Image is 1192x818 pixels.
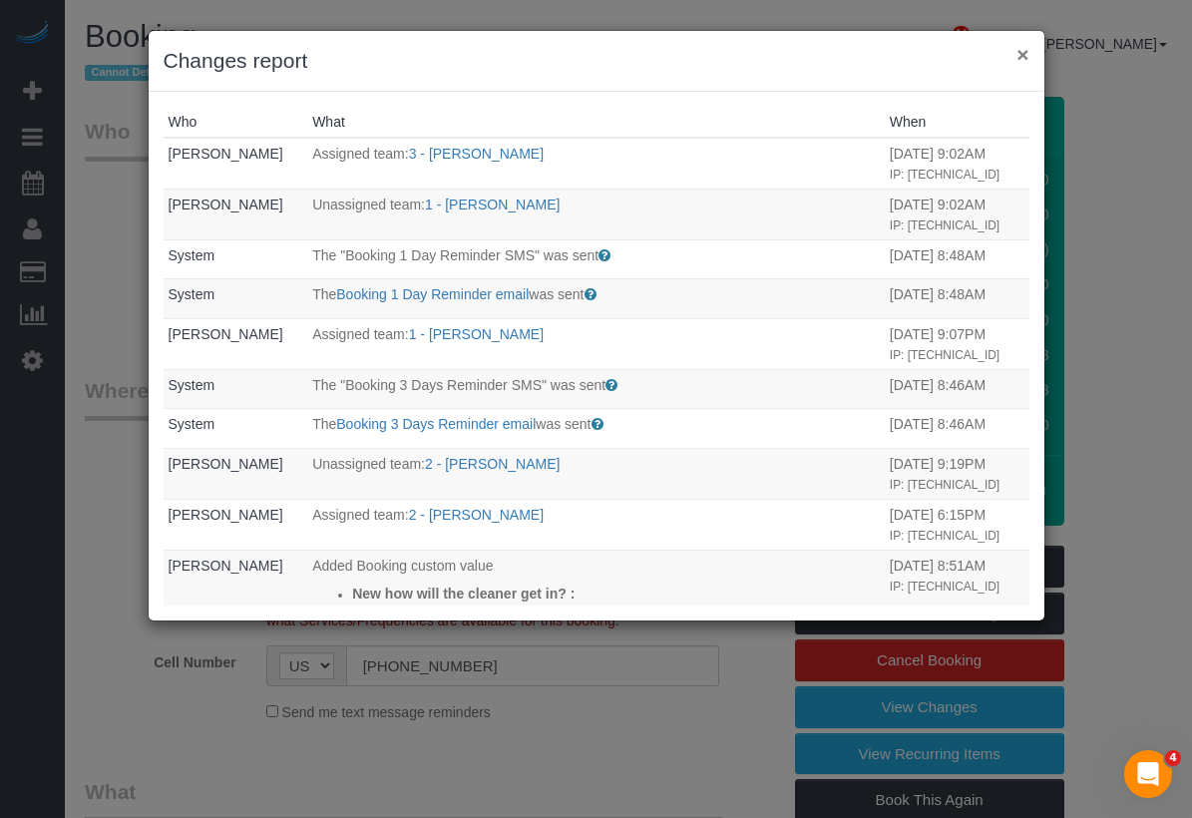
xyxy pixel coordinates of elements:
span: Assigned team: [312,507,409,523]
small: IP: [TECHNICAL_ID] [890,529,999,543]
a: [PERSON_NAME] [169,146,283,162]
a: 1 - [PERSON_NAME] [409,326,544,342]
a: System [169,247,215,263]
a: [PERSON_NAME] [169,558,283,574]
td: What [307,448,885,499]
p: We'll let you in. [352,604,880,623]
td: When [885,499,1029,550]
td: What [307,189,885,239]
th: Who [164,107,308,138]
a: 2 - [PERSON_NAME] [425,456,560,472]
td: What [307,239,885,279]
small: IP: [TECHNICAL_ID] [890,168,999,182]
td: What [307,499,885,550]
td: Who [164,279,308,319]
td: Who [164,138,308,189]
span: Unassigned team: [312,197,425,212]
span: Assigned team: [312,146,409,162]
a: 1 - [PERSON_NAME] [425,197,560,212]
span: Assigned team: [312,326,409,342]
span: Added Booking custom value [312,558,493,574]
span: The "Booking 1 Day Reminder SMS" was sent [312,247,598,263]
a: 3 - [PERSON_NAME] [409,146,544,162]
small: IP: [TECHNICAL_ID] [890,478,999,492]
td: What [307,409,885,449]
small: IP: [TECHNICAL_ID] [890,218,999,232]
a: System [169,286,215,302]
h3: Changes report [164,46,1029,76]
a: [PERSON_NAME] [169,456,283,472]
span: was sent [536,416,591,432]
strong: New how will the cleaner get in? : [352,586,575,602]
button: × [1016,44,1028,65]
td: What [307,369,885,409]
td: Who [164,239,308,279]
td: When [885,318,1029,369]
span: The [312,416,336,432]
a: System [169,377,215,393]
td: What [307,279,885,319]
td: Who [164,550,308,637]
td: When [885,550,1029,637]
span: was sent [529,286,584,302]
a: Booking 3 Days Reminder email [336,416,536,432]
a: Booking 1 Day Reminder email [336,286,529,302]
small: IP: [TECHNICAL_ID] [890,348,999,362]
td: Who [164,369,308,409]
td: When [885,369,1029,409]
th: When [885,107,1029,138]
td: Who [164,409,308,449]
iframe: Intercom live chat [1124,750,1172,798]
td: Who [164,189,308,239]
td: When [885,279,1029,319]
td: What [307,550,885,637]
span: 4 [1165,750,1181,766]
td: When [885,409,1029,449]
td: When [885,138,1029,189]
a: [PERSON_NAME] [169,197,283,212]
td: When [885,189,1029,239]
small: IP: [TECHNICAL_ID] [890,580,999,594]
a: 2 - [PERSON_NAME] [409,507,544,523]
span: Unassigned team: [312,456,425,472]
th: What [307,107,885,138]
span: The "Booking 3 Days Reminder SMS" was sent [312,377,605,393]
span: The [312,286,336,302]
sui-modal: Changes report [149,31,1044,620]
td: Who [164,448,308,499]
a: [PERSON_NAME] [169,507,283,523]
td: When [885,239,1029,279]
td: What [307,318,885,369]
td: When [885,448,1029,499]
a: System [169,416,215,432]
td: What [307,138,885,189]
td: Who [164,318,308,369]
a: [PERSON_NAME] [169,326,283,342]
td: Who [164,499,308,550]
